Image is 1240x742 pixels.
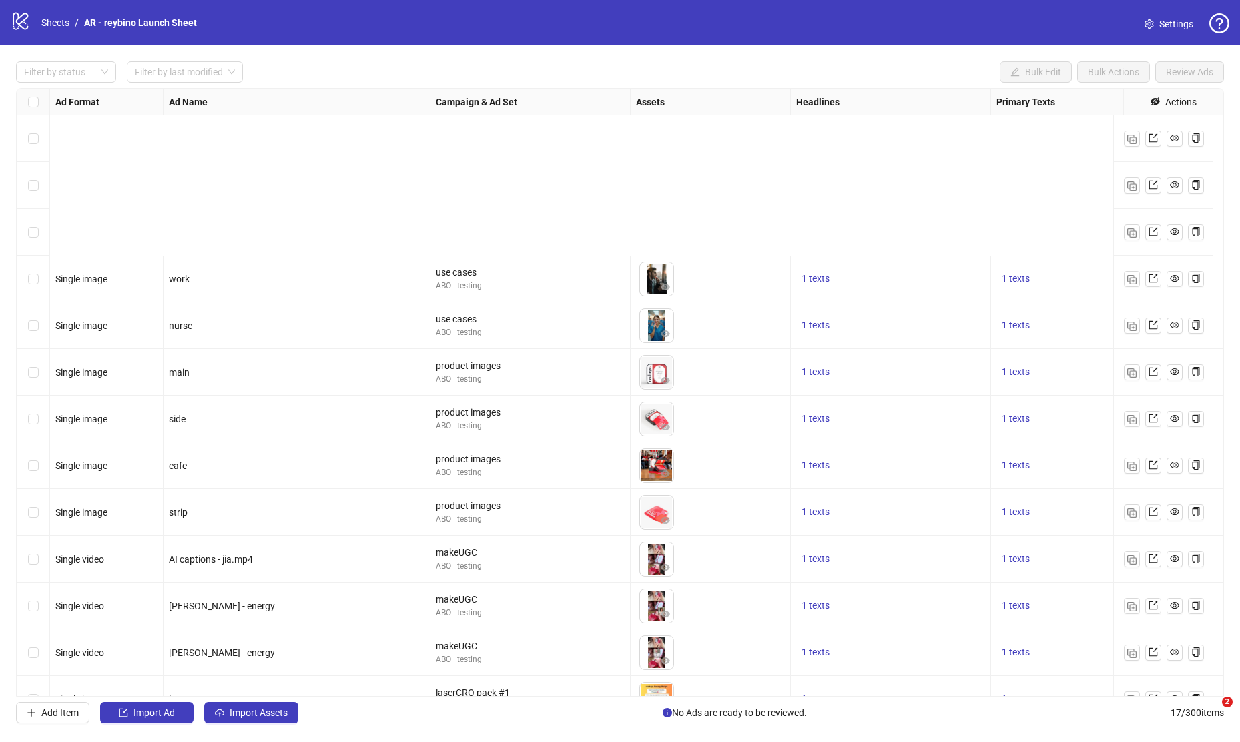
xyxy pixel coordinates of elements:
[436,639,625,653] div: makeUGC
[1149,274,1158,283] span: export
[436,452,625,466] div: product images
[1191,414,1201,423] span: copy
[169,320,192,331] span: nurse
[640,636,673,669] img: Asset 1
[1124,224,1140,240] button: Duplicate
[640,683,673,716] img: Asset 1
[1002,693,1030,704] span: 1 texts
[657,653,673,669] button: Preview
[996,271,1035,287] button: 1 texts
[640,496,673,529] img: Asset 1
[796,364,835,380] button: 1 texts
[1124,645,1140,661] button: Duplicate
[802,693,830,704] span: 1 texts
[796,458,835,474] button: 1 texts
[787,89,790,115] div: Resize Assets column
[55,414,107,424] span: Single image
[657,466,673,482] button: Preview
[169,367,190,378] span: main
[1149,367,1158,376] span: export
[169,460,187,471] span: cafe
[657,326,673,342] button: Preview
[657,420,673,436] button: Preview
[1191,227,1201,236] span: copy
[657,373,673,389] button: Preview
[55,367,107,378] span: Single image
[657,513,673,529] button: Preview
[661,656,670,665] span: eye
[661,422,670,432] span: eye
[1170,274,1179,283] span: eye
[100,702,194,723] button: Import Ad
[640,356,673,389] img: Asset 1
[17,302,50,349] div: Select row 5
[1191,507,1201,516] span: copy
[1170,601,1179,610] span: eye
[436,513,625,526] div: ABO | testing
[1191,694,1201,703] span: copy
[996,551,1035,567] button: 1 texts
[27,708,36,717] span: plus
[1191,647,1201,657] span: copy
[41,707,79,718] span: Add Item
[640,402,673,436] img: Asset 1
[436,95,517,109] strong: Campaign & Ad Set
[1191,274,1201,283] span: copy
[204,702,298,723] button: Import Assets
[1170,180,1179,190] span: eye
[1127,462,1137,471] img: Duplicate
[81,15,200,30] a: AR - reybino Launch Sheet
[436,326,625,339] div: ABO | testing
[1170,227,1179,236] span: eye
[17,583,50,629] div: Select row 11
[1127,368,1137,378] img: Duplicate
[1159,17,1193,31] span: Settings
[657,280,673,296] button: Preview
[17,349,50,396] div: Select row 6
[1170,647,1179,657] span: eye
[1002,553,1030,564] span: 1 texts
[119,708,128,717] span: import
[640,542,673,576] img: Asset 1
[436,280,625,292] div: ABO | testing
[996,504,1035,520] button: 1 texts
[169,95,208,109] strong: Ad Name
[996,411,1035,427] button: 1 texts
[802,506,830,517] span: 1 texts
[1149,554,1158,563] span: export
[1002,273,1030,284] span: 1 texts
[17,89,50,115] div: Select all rows
[802,366,830,377] span: 1 texts
[796,645,835,661] button: 1 texts
[661,469,670,478] span: eye
[436,405,625,420] div: product images
[436,312,625,326] div: use cases
[1134,13,1204,35] a: Settings
[796,271,835,287] button: 1 texts
[1170,367,1179,376] span: eye
[55,647,104,658] span: Single video
[996,458,1035,474] button: 1 texts
[1127,649,1137,658] img: Duplicate
[802,273,830,284] span: 1 texts
[1124,177,1140,194] button: Duplicate
[1191,460,1201,470] span: copy
[1149,647,1158,657] span: export
[1002,460,1030,470] span: 1 texts
[1209,13,1229,33] span: question-circle
[996,318,1035,334] button: 1 texts
[1170,694,1179,703] span: eye
[17,162,50,209] div: Select row 2
[796,504,835,520] button: 1 texts
[1149,694,1158,703] span: export
[1124,364,1140,380] button: Duplicate
[1002,647,1030,657] span: 1 texts
[1002,600,1030,611] span: 1 texts
[169,414,186,424] span: side
[1121,89,1124,115] div: Resize Primary Texts column
[436,420,625,432] div: ABO | testing
[55,274,107,284] span: Single image
[1127,508,1137,518] img: Duplicate
[996,364,1035,380] button: 1 texts
[1170,554,1179,563] span: eye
